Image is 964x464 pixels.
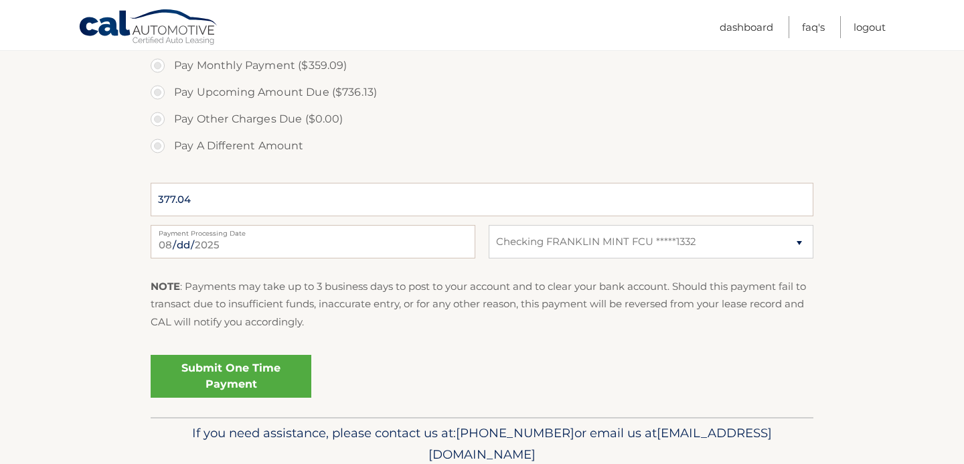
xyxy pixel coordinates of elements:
[151,183,813,216] input: Payment Amount
[151,225,475,258] input: Payment Date
[720,16,773,38] a: Dashboard
[151,79,813,106] label: Pay Upcoming Amount Due ($736.13)
[456,425,574,441] span: [PHONE_NUMBER]
[802,16,825,38] a: FAQ's
[854,16,886,38] a: Logout
[78,9,219,48] a: Cal Automotive
[151,52,813,79] label: Pay Monthly Payment ($359.09)
[151,225,475,236] label: Payment Processing Date
[151,133,813,159] label: Pay A Different Amount
[151,106,813,133] label: Pay Other Charges Due ($0.00)
[151,278,813,331] p: : Payments may take up to 3 business days to post to your account and to clear your bank account....
[151,355,311,398] a: Submit One Time Payment
[151,280,180,293] strong: NOTE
